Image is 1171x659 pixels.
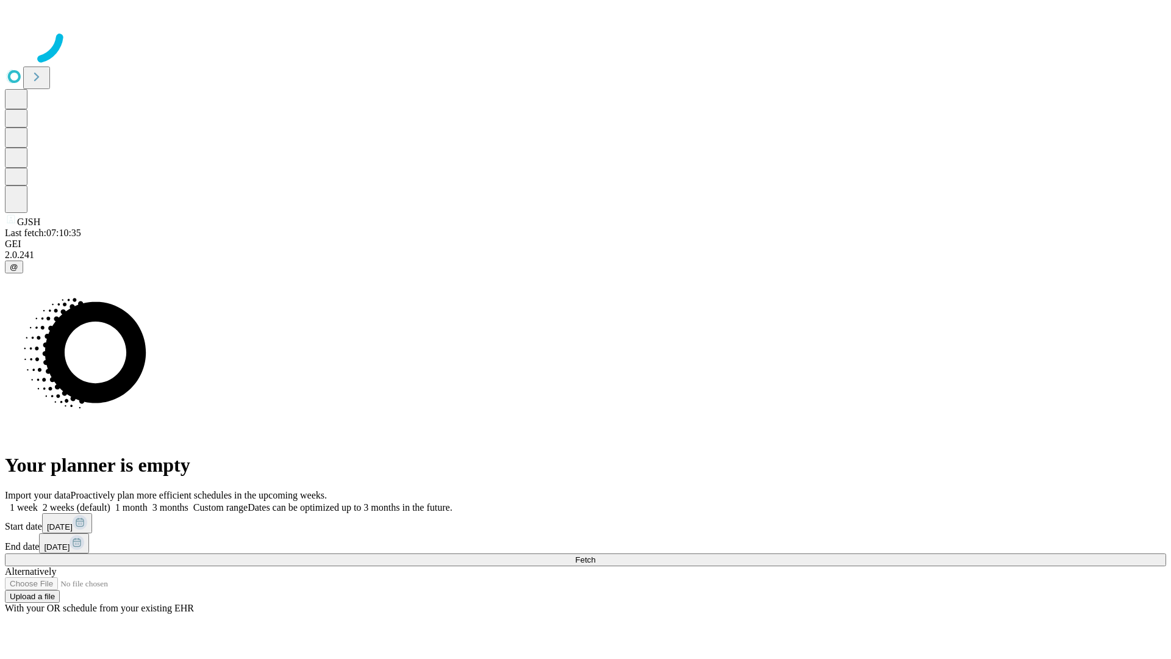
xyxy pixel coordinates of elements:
[575,555,595,564] span: Fetch
[5,603,194,613] span: With your OR schedule from your existing EHR
[5,454,1166,477] h1: Your planner is empty
[193,502,248,513] span: Custom range
[5,553,1166,566] button: Fetch
[5,513,1166,533] div: Start date
[5,228,81,238] span: Last fetch: 07:10:35
[10,502,38,513] span: 1 week
[71,490,327,500] span: Proactively plan more efficient schedules in the upcoming weeks.
[5,566,56,577] span: Alternatively
[5,490,71,500] span: Import your data
[248,502,452,513] span: Dates can be optimized up to 3 months in the future.
[47,522,73,531] span: [DATE]
[44,542,70,552] span: [DATE]
[5,590,60,603] button: Upload a file
[5,533,1166,553] div: End date
[42,513,92,533] button: [DATE]
[10,262,18,272] span: @
[39,533,89,553] button: [DATE]
[5,261,23,273] button: @
[152,502,188,513] span: 3 months
[43,502,110,513] span: 2 weeks (default)
[115,502,148,513] span: 1 month
[5,239,1166,250] div: GEI
[17,217,40,227] span: GJSH
[5,250,1166,261] div: 2.0.241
